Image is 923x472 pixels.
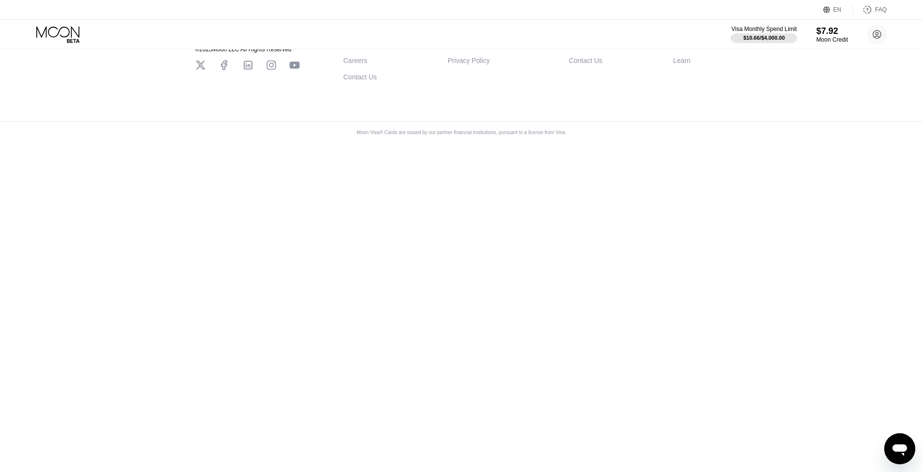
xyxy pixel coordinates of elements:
div: Privacy Policy [448,57,490,64]
div: $7.92 [816,26,848,36]
div: EN [823,5,853,15]
div: Careers [344,57,368,64]
iframe: Кнопка запуска окна обмена сообщениями [884,433,915,464]
div: © 2025 Moon LLC All Rights Reserved [195,46,300,53]
div: Visa Monthly Spend Limit$10.66/$4,000.00 [731,26,797,43]
div: $7.92Moon Credit [816,26,848,43]
div: Visa Monthly Spend Limit [731,26,797,32]
div: Moon Visa® Cards are issued by our partner financial institutions, pursuant to a license from Visa. [349,130,574,135]
div: FAQ [853,5,887,15]
div: Learn [673,57,690,64]
div: FAQ [875,6,887,13]
div: $10.66 / $4,000.00 [743,35,785,41]
div: Contact Us [569,57,602,64]
div: Moon Credit [816,36,848,43]
div: EN [833,6,842,13]
div: Contact Us [344,73,377,81]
